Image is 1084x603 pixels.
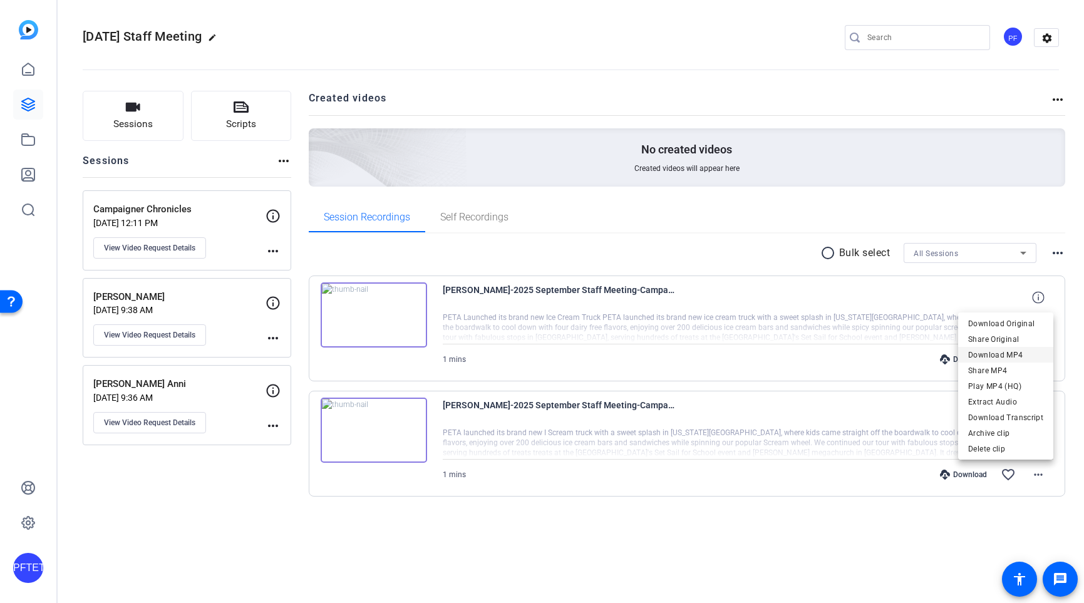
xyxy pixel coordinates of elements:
span: Download MP4 [968,348,1043,363]
span: Play MP4 (HQ) [968,379,1043,394]
span: Share Original [968,332,1043,347]
span: Extract Audio [968,394,1043,410]
span: Delete clip [968,441,1043,456]
span: Share MP4 [968,363,1043,378]
span: Download Transcript [968,410,1043,425]
span: Download Original [968,316,1043,331]
span: Archive clip [968,426,1043,441]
